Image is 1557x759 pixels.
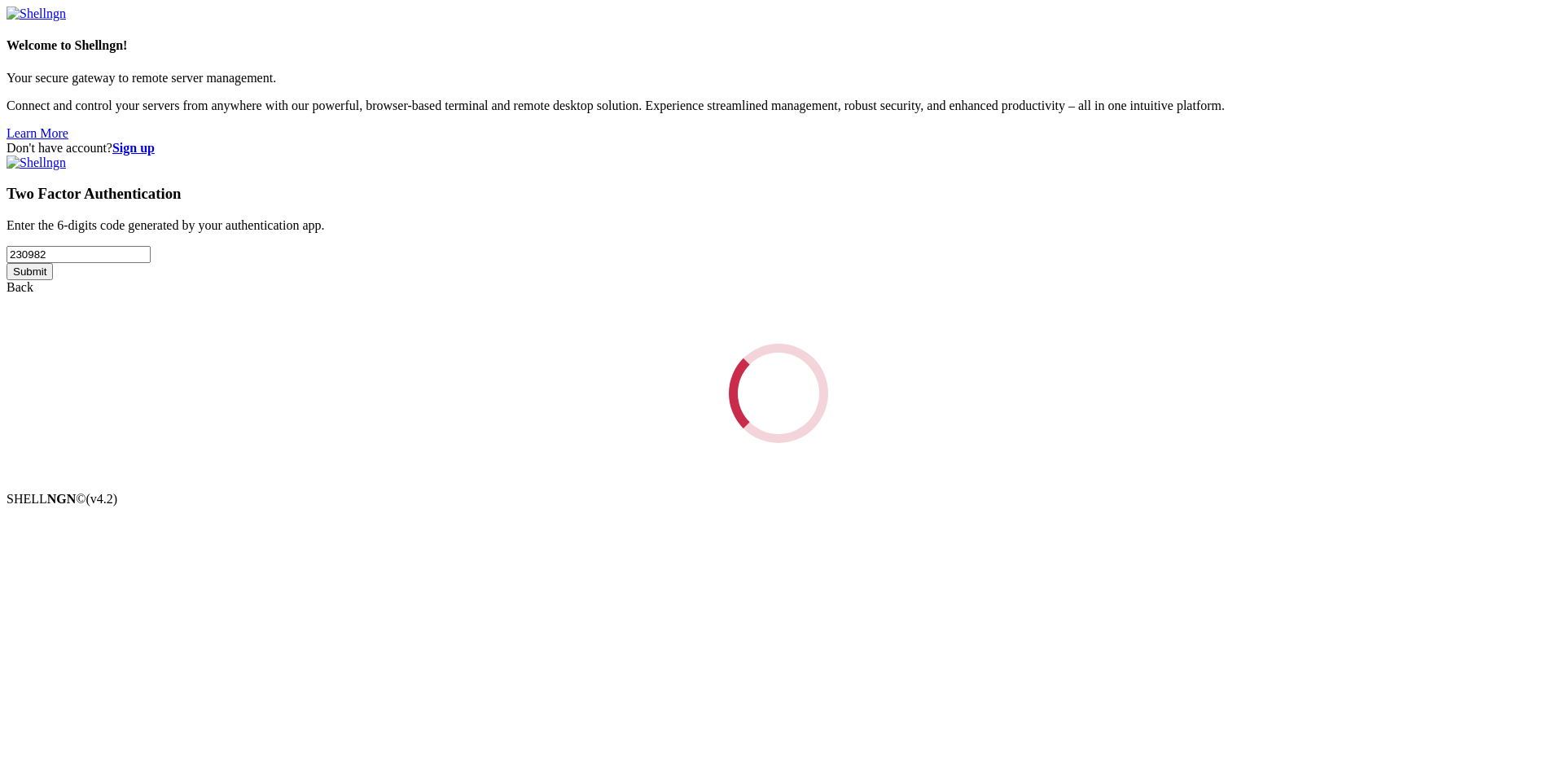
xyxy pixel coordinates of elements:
input: Two factor code [7,246,151,263]
h4: Welcome to Shellngn! [7,38,1550,53]
span: SHELL © [7,492,117,506]
div: Don't have account? [7,141,1550,156]
a: Learn More [7,126,68,140]
img: Shellngn [7,156,66,170]
a: Sign up [112,141,155,155]
b: NGN [47,492,77,506]
h3: Two Factor Authentication [7,185,1550,203]
input: Submit [7,263,53,280]
span: 4.2.0 [86,492,118,506]
img: Shellngn [7,7,66,21]
div: Loading... [729,344,828,443]
a: Back [7,280,33,294]
p: Enter the 6-digits code generated by your authentication app. [7,218,1550,233]
p: Connect and control your servers from anywhere with our powerful, browser-based terminal and remo... [7,99,1550,113]
p: Your secure gateway to remote server management. [7,71,1550,86]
